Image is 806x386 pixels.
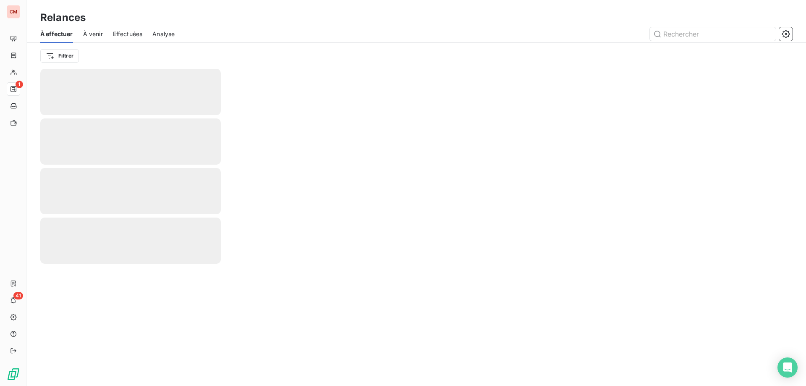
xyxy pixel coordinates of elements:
button: Filtrer [40,49,79,63]
div: CM [7,5,20,18]
h3: Relances [40,10,86,25]
span: À effectuer [40,30,73,38]
span: À venir [83,30,103,38]
img: Logo LeanPay [7,368,20,381]
span: 41 [13,292,23,299]
input: Rechercher [650,27,776,41]
span: Analyse [152,30,175,38]
span: 1 [16,81,23,88]
div: Open Intercom Messenger [777,357,798,378]
span: Effectuées [113,30,143,38]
